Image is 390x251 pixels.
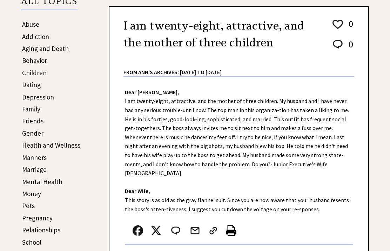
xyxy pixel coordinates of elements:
img: heart_outline%201.png [331,18,344,31]
h2: I am twenty-eight, attractive, and the mother of three children [123,17,319,51]
a: Dating [22,81,41,89]
a: Behavior [22,56,47,65]
a: Friends [22,117,43,125]
img: facebook.png [133,225,143,236]
a: Pets [22,201,35,210]
img: x_small.png [151,225,161,236]
img: link_02.png [208,225,218,236]
div: From Ann's Archives: [DATE] to [DATE] [123,58,354,76]
a: Marriage [22,165,47,174]
td: 0 [345,18,354,38]
a: Mental Health [22,178,62,186]
a: Family [22,105,40,113]
a: Children [22,69,47,77]
a: Depression [22,93,54,101]
a: Relationships [22,226,60,234]
a: Gender [22,129,43,137]
img: message_round%202.png [331,39,344,50]
img: printer%20icon.png [226,225,236,236]
strong: Dear [PERSON_NAME], [125,89,179,96]
a: School [22,238,41,246]
a: Money [22,189,41,198]
a: Health and Wellness [22,141,80,149]
a: Abuse [22,20,39,28]
a: Manners [22,153,47,162]
a: Addiction [22,32,49,41]
td: 0 [345,38,354,57]
a: Pregnancy [22,214,53,222]
strong: Dear Wife, [125,187,150,194]
img: message_round%202.png [170,225,182,236]
a: Aging and Death [22,44,69,53]
img: mail.png [190,225,200,236]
